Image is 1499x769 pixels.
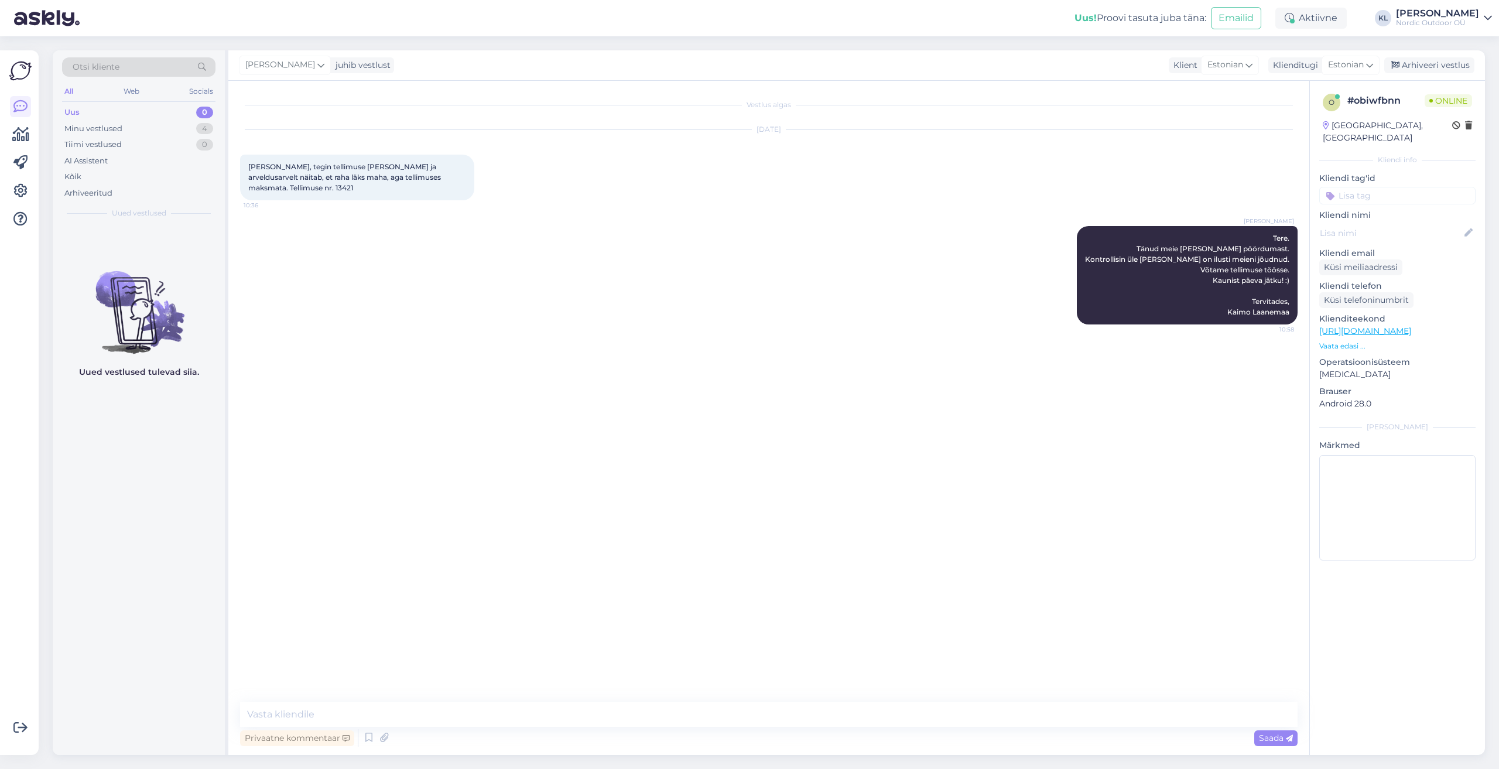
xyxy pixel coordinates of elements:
[1328,59,1364,71] span: Estonian
[1347,94,1425,108] div: # obiwfbnn
[244,201,288,210] span: 10:36
[331,59,391,71] div: juhib vestlust
[1074,12,1097,23] b: Uus!
[196,123,213,135] div: 4
[64,155,108,167] div: AI Assistent
[248,162,443,192] span: [PERSON_NAME], tegin tellimuse [PERSON_NAME] ja arveldusarvelt näitab, et raha läks maha, aga tel...
[1207,59,1243,71] span: Estonian
[1396,18,1479,28] div: Nordic Outdoor OÜ
[1319,385,1476,398] p: Brauser
[1319,259,1402,275] div: Küsi meiliaadressi
[1396,9,1479,18] div: [PERSON_NAME]
[1259,733,1293,743] span: Saada
[1319,187,1476,204] input: Lisa tag
[1244,217,1294,225] span: [PERSON_NAME]
[240,730,354,746] div: Privaatne kommentaar
[1319,326,1411,336] a: [URL][DOMAIN_NAME]
[1319,172,1476,184] p: Kliendi tag'id
[1329,98,1334,107] span: o
[1319,313,1476,325] p: Klienditeekond
[196,139,213,151] div: 0
[1211,7,1261,29] button: Emailid
[1319,247,1476,259] p: Kliendi email
[196,107,213,118] div: 0
[1323,119,1452,144] div: [GEOGRAPHIC_DATA], [GEOGRAPHIC_DATA]
[64,187,112,199] div: Arhiveeritud
[1384,57,1474,73] div: Arhiveeri vestlus
[1319,422,1476,432] div: [PERSON_NAME]
[1319,280,1476,292] p: Kliendi telefon
[245,59,315,71] span: [PERSON_NAME]
[1320,227,1462,240] input: Lisa nimi
[1169,59,1197,71] div: Klient
[1375,10,1391,26] div: KL
[1319,368,1476,381] p: [MEDICAL_DATA]
[64,139,122,151] div: Tiimi vestlused
[1275,8,1347,29] div: Aktiivne
[1319,292,1414,308] div: Küsi telefoninumbrit
[1396,9,1492,28] a: [PERSON_NAME]Nordic Outdoor OÜ
[240,124,1298,135] div: [DATE]
[62,84,76,99] div: All
[64,171,81,183] div: Kõik
[1319,356,1476,368] p: Operatsioonisüsteem
[64,107,80,118] div: Uus
[79,366,199,378] p: Uued vestlused tulevad siia.
[240,100,1298,110] div: Vestlus algas
[1268,59,1318,71] div: Klienditugi
[121,84,142,99] div: Web
[9,60,32,82] img: Askly Logo
[64,123,122,135] div: Minu vestlused
[1425,94,1472,107] span: Online
[1319,398,1476,410] p: Android 28.0
[1319,341,1476,351] p: Vaata edasi ...
[1319,209,1476,221] p: Kliendi nimi
[73,61,119,73] span: Otsi kliente
[112,208,166,218] span: Uued vestlused
[1319,155,1476,165] div: Kliendi info
[1319,439,1476,452] p: Märkmed
[1250,325,1294,334] span: 10:58
[187,84,215,99] div: Socials
[1074,11,1206,25] div: Proovi tasuta juba täna:
[53,250,225,356] img: No chats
